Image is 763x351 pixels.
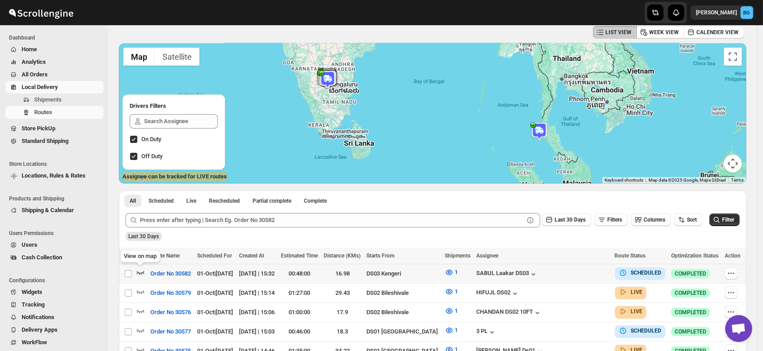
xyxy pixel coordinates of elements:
[324,289,361,298] div: 29.43
[197,309,233,315] span: 01-Oct | [DATE]
[239,289,275,298] div: [DATE] | 15:14
[649,29,679,36] span: WEEK VIEW
[631,289,643,295] b: LIVE
[149,197,174,204] span: Scheduled
[605,29,632,36] span: LIST VIEW
[155,48,199,66] button: Show satellite imagery
[615,253,646,259] span: Route Status
[5,68,104,81] button: All Orders
[239,308,275,317] div: [DATE] | 15:06
[637,26,684,39] button: WEEK VIEW
[281,327,318,336] div: 00:46:00
[696,29,739,36] span: CALENDER VIEW
[476,253,498,259] span: Assignee
[476,328,497,337] button: 3 PL
[366,308,439,317] div: DS02 Bileshivale
[5,93,104,106] button: Shipments
[22,84,58,90] span: Local Delivery
[9,277,104,284] span: Configurations
[671,253,718,259] span: Optimization Status
[197,289,233,296] span: 01-Oct | [DATE]
[197,253,232,259] span: Scheduled For
[22,241,37,248] span: Users
[649,178,726,182] span: Map data ©2025 Google, Mapa GISrael
[691,5,754,20] button: User menu
[239,327,275,336] div: [DATE] | 15:03
[675,328,706,335] span: COMPLETED
[455,307,458,314] span: 1
[22,58,46,65] span: Analytics
[5,43,104,56] button: Home
[150,308,191,317] span: Order No 30576
[542,213,591,226] button: Last 30 Days
[5,251,104,264] button: Cash Collection
[145,305,196,320] button: Order No 30576
[709,213,740,226] button: Filter
[619,268,662,277] button: SCHEDULED
[197,328,233,335] span: 01-Oct | [DATE]
[9,160,104,168] span: Store Locations
[145,267,196,281] button: Order No 30582
[121,172,151,183] img: Google
[455,288,458,295] span: 1
[304,197,327,204] span: Complete
[9,34,104,41] span: Dashboard
[22,301,45,308] span: Tracking
[366,327,439,336] div: DS01 [GEOGRAPHIC_DATA]
[22,71,48,78] span: All Orders
[22,326,58,333] span: Delivery Apps
[22,138,68,144] span: Standard Shipping
[687,217,697,223] span: Sort
[150,289,191,298] span: Order No 30579
[675,309,706,316] span: COMPLETED
[150,269,191,278] span: Order No 30582
[281,289,318,298] div: 01:27:00
[725,253,740,259] span: Action
[5,336,104,349] button: WorkFlow
[684,26,744,39] button: CALENDER VIEW
[141,153,163,160] span: Off Duty
[281,308,318,317] div: 01:00:00
[22,172,86,179] span: Locations, Rules & Rates
[607,217,622,223] span: Filters
[555,217,586,223] span: Last 30 Days
[644,217,665,223] span: Columns
[439,284,463,299] button: 1
[150,253,180,259] span: Route Name
[631,270,662,276] b: SCHEDULED
[605,177,643,183] button: Keyboard shortcuts
[186,197,196,204] span: Live
[476,308,542,317] button: CHANDAN DS02 10FT
[675,270,706,277] span: COMPLETED
[5,311,104,324] button: Notifications
[281,253,318,259] span: Estimated Time
[593,26,637,39] button: LIST VIEW
[281,269,318,278] div: 00:48:00
[5,324,104,336] button: Delivery Apps
[124,195,141,207] button: All routes
[696,9,737,16] p: [PERSON_NAME]
[476,270,538,279] button: SABUL Laakar DS03
[5,106,104,119] button: Routes
[9,230,104,237] span: Users Permissions
[439,323,463,338] button: 1
[22,125,55,132] span: Store PickUp
[324,327,361,336] div: 18.3
[5,286,104,298] button: Widgets
[619,326,662,335] button: SCHEDULED
[744,10,750,16] text: BG
[145,286,196,300] button: Order No 30579
[197,270,233,277] span: 01-Oct | [DATE]
[22,314,54,320] span: Notifications
[130,197,136,204] span: All
[324,253,361,259] span: Distance (KMs)
[439,304,463,318] button: 1
[150,327,191,336] span: Order No 30577
[476,289,519,298] button: HIFUJL DS02
[631,328,662,334] b: SCHEDULED
[209,197,240,204] span: Rescheduled
[631,213,671,226] button: Columns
